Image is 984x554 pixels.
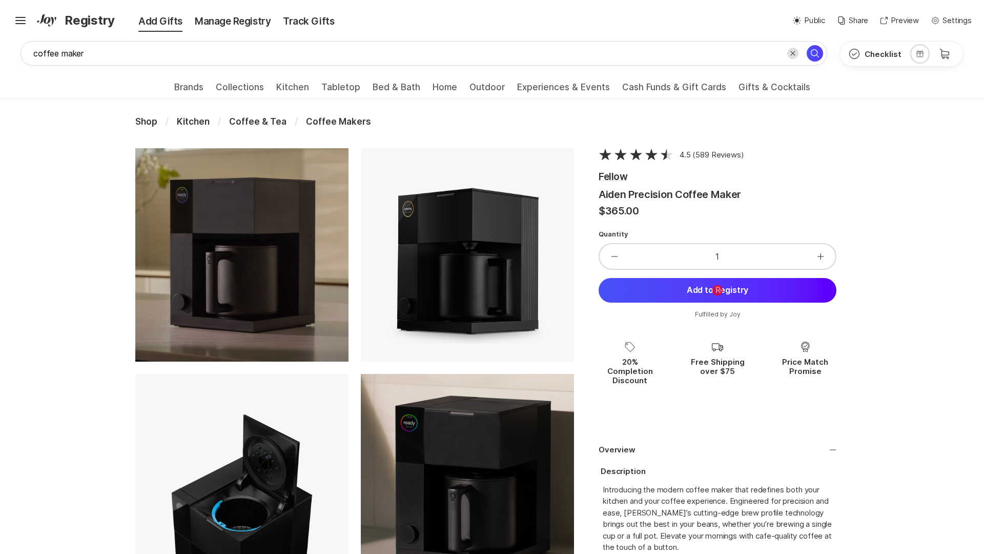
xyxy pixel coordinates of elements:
[295,116,298,127] span: /
[306,116,371,127] span: Coffee Makers
[774,358,836,376] p: Price Match Promise
[739,82,810,98] a: Gifts & Cocktails
[680,149,744,162] a: 4.5 (589 Reviews)
[622,82,726,98] a: Cash Funds & Gift Cards
[586,437,849,463] button: Overview
[321,82,360,98] a: Tabletop
[840,42,910,66] button: Checklist
[433,82,457,98] a: Home
[166,116,169,127] span: /
[469,82,505,98] a: Outdoor
[65,11,115,30] span: Registry
[942,15,972,27] p: Settings
[599,229,836,239] label: Quantity
[686,358,749,376] p: Free Shipping over $75
[891,15,919,27] p: Preview
[837,15,868,27] button: Share
[517,82,610,98] a: Experiences & Events
[216,82,264,98] a: Collections
[849,15,868,27] p: Share
[277,14,340,29] div: Track Gifts
[118,14,189,29] div: Add Gifts
[880,15,919,27] button: Preview
[695,311,741,318] p: Fulfilled by Joy
[599,445,829,454] div: Overview
[931,15,972,27] button: Settings
[793,15,825,27] button: Public
[599,148,836,201] h1: Aiden Precision Coffee Maker
[189,14,277,29] div: Manage Registry
[218,116,221,127] span: /
[599,205,639,217] span: $365.00
[373,82,420,98] a: Bed & Bath
[177,116,210,127] span: Kitchen
[599,278,836,303] button: Add to Registry
[599,358,661,385] p: 20% Completion Discount
[276,82,309,98] a: Kitchen
[603,484,834,553] div: Introducing the modern coffee maker that redefines both your kitchen and your coffee experience. ...
[599,170,627,184] button: Fellow
[601,467,822,476] div: Description
[20,41,827,66] input: Search brands, products, or paste a URL
[135,116,157,127] span: Shop
[787,48,798,59] button: Clear search
[804,15,825,27] p: Public
[807,45,823,62] button: Search for
[229,116,286,127] span: Coffee & Tea
[174,82,203,98] a: Brands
